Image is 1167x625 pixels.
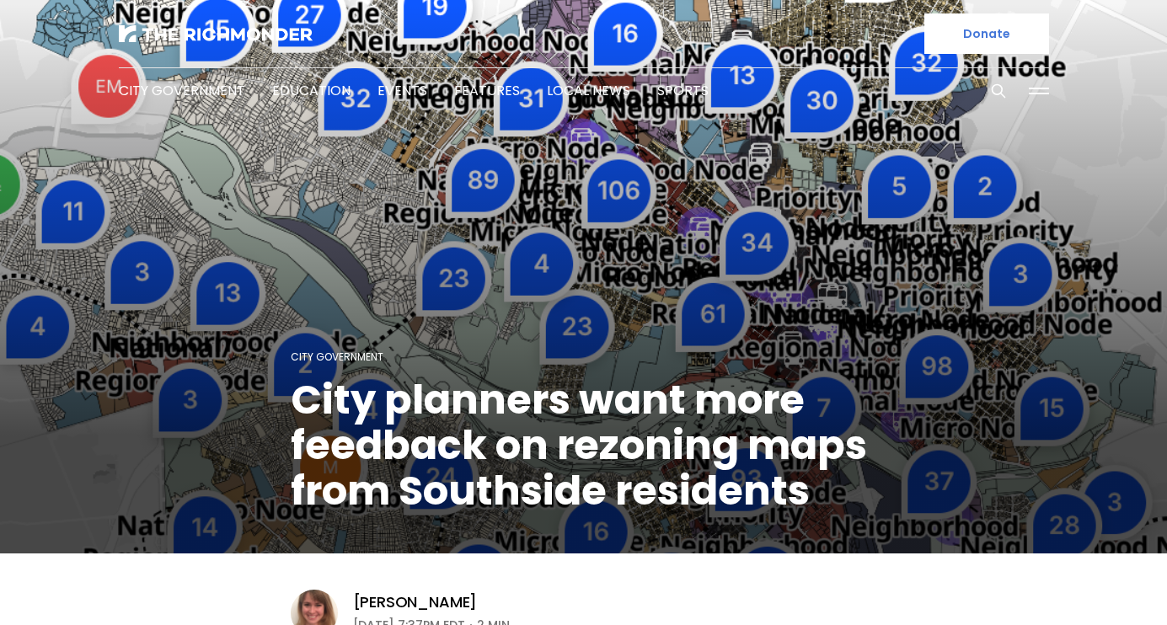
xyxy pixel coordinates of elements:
[272,81,351,100] a: Education
[657,81,709,100] a: Sports
[924,13,1049,54] a: Donate
[291,377,877,514] h1: City planners want more feedback on rezoning maps from Southside residents
[377,81,427,100] a: Events
[353,592,478,612] a: [PERSON_NAME]
[291,350,383,364] a: City Government
[986,78,1011,104] button: Search this site
[547,81,630,100] a: Local News
[454,81,520,100] a: Features
[119,25,313,42] img: The Richmonder
[119,81,245,100] a: City Government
